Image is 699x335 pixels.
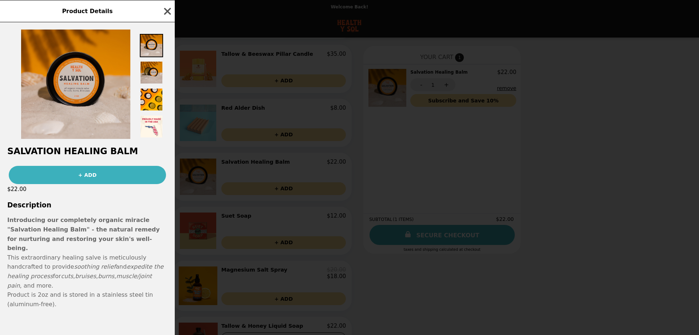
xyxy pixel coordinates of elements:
em: expedite the healing process [7,263,163,280]
button: + ADD [9,166,166,184]
p: This extraordinary healing salve is meticulously handcrafted to provide and for , , , , and more. [7,253,167,290]
img: Default Title [21,30,130,139]
em: cuts [61,273,74,280]
img: Thumbnail 3 [140,88,163,111]
p: Product is 2oz and is stored in a stainless steel tin (aluminum-free). [7,290,167,309]
em: soothing relief [74,263,116,270]
img: Thumbnail 1 [140,34,163,57]
em: burns [98,273,114,280]
em: muscle/joint pain [7,273,152,289]
img: Thumbnail 2 [140,61,163,84]
span: Product Details [62,8,112,15]
img: Thumbnail 4 [140,115,163,138]
em: bruises [75,273,96,280]
strong: Introducing our completely organic miracle "Salvation Healing Balm" - the natural remedy for nurt... [7,217,160,252]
